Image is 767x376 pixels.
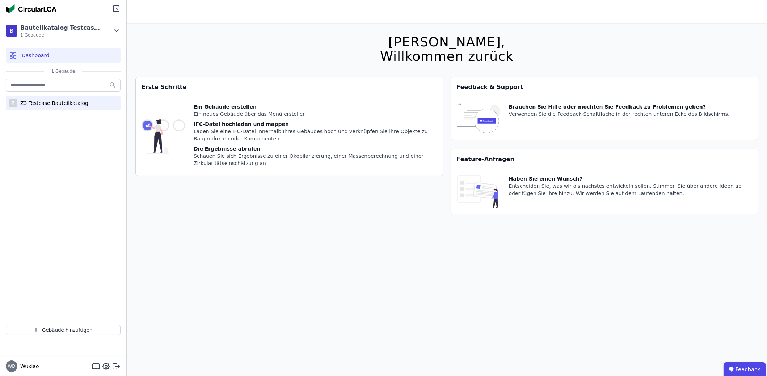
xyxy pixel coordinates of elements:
div: Ein Gebäude erstellen [194,103,437,110]
div: B [6,25,17,37]
div: Laden Sie eine IFC-Datei innerhalb Ihres Gebäudes hoch und verknüpfen Sie ihre Objekte zu Bauprod... [194,128,437,142]
div: Ein neues Gebäude über das Menü erstellen [194,110,437,118]
img: feedback-icon-HCTs5lye.svg [457,103,500,134]
div: Z [9,99,17,107]
div: Willkommen zurück [380,49,513,64]
div: Brauchen Sie Hilfe oder möchten Sie Feedback zu Problemen geben? [509,103,730,110]
div: Erste Schritte [136,77,443,97]
span: WD [8,364,15,368]
div: Feature-Anfragen [451,149,758,169]
button: Gebäude hinzufügen [6,325,121,335]
div: Haben Sie einen Wunsch? [509,175,753,182]
span: Dashboard [22,52,49,59]
span: Wuxiao [17,363,39,370]
div: [PERSON_NAME], [380,35,513,49]
div: Die Ergebnisse abrufen [194,145,437,152]
div: Schauen Sie sich Ergebnisse zu einer Ökobilanzierung, einer Massenberechnung und einer Zirkularit... [194,152,437,167]
div: Verwenden Sie die Feedback-Schaltfläche in der rechten unteren Ecke des Bildschirms. [509,110,730,118]
div: IFC-Datei hochladen und mappen [194,121,437,128]
img: getting_started_tile-DrF_GRSv.svg [142,103,185,170]
span: 1 Gebäude [44,68,83,74]
img: Concular [6,4,56,13]
span: 1 Gebäude [20,32,104,38]
div: Entscheiden Sie, was wir als nächstes entwickeln sollen. Stimmen Sie über andere Ideen ab oder fü... [509,182,753,197]
img: feature_request_tile-UiXE1qGU.svg [457,175,500,208]
div: Z3 Testcase Bauteilkatalog [17,100,88,107]
div: Feedback & Support [451,77,758,97]
div: Bauteilkatalog Testcase Z3 [20,24,104,32]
